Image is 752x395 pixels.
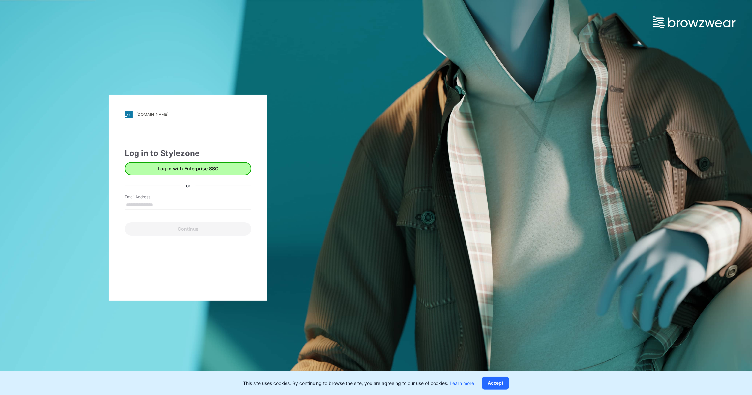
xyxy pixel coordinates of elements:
div: [DOMAIN_NAME] [136,112,168,117]
div: or [181,182,196,189]
button: Log in with Enterprise SSO [125,162,251,175]
a: Learn more [450,380,474,386]
label: Email Address [125,194,171,200]
p: This site uses cookies. By continuing to browse the site, you are agreeing to our use of cookies. [243,380,474,387]
a: [DOMAIN_NAME] [125,111,251,118]
img: browzwear-logo.e42bd6dac1945053ebaf764b6aa21510.svg [653,16,736,28]
button: Accept [482,377,509,390]
div: Log in to Stylezone [125,148,251,159]
img: stylezone-logo.562084cfcfab977791bfbf7441f1a819.svg [125,111,133,118]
